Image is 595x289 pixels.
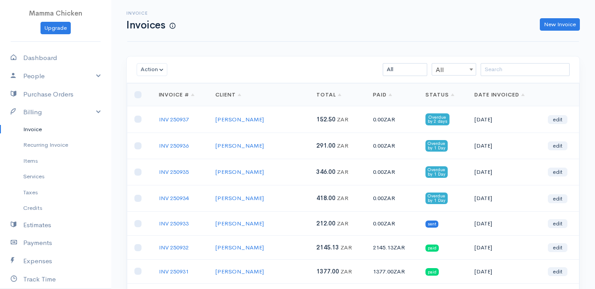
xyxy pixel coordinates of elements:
[29,9,82,17] span: Mamma Chicken
[215,244,264,251] a: [PERSON_NAME]
[548,141,567,150] a: edit
[366,106,418,132] td: 0.00
[366,132,418,159] td: 0.00
[540,18,580,31] a: New Invoice
[384,194,395,202] span: ZAR
[215,168,264,176] a: [PERSON_NAME]
[337,142,348,149] span: ZAR
[467,236,541,260] td: [DATE]
[170,22,175,30] span: How to create your first Invoice?
[337,194,348,202] span: ZAR
[215,91,241,98] a: Client
[425,91,454,98] a: Status
[337,116,348,123] span: ZAR
[474,91,525,98] a: Date Invoiced
[159,194,189,202] a: INV 250934
[425,245,439,252] span: paid
[337,220,348,227] span: ZAR
[548,267,567,276] a: edit
[159,168,189,176] a: INV 250935
[467,212,541,236] td: [DATE]
[215,220,264,227] a: [PERSON_NAME]
[425,268,439,275] span: paid
[467,132,541,159] td: [DATE]
[425,221,438,228] span: sent
[215,268,264,275] a: [PERSON_NAME]
[126,11,175,16] h6: Invoice
[548,243,567,252] a: edit
[316,168,336,176] span: 346.00
[425,140,448,152] span: Overdue by 1 Day
[159,268,189,275] a: INV 250931
[548,219,567,228] a: edit
[366,185,418,212] td: 0.00
[366,212,418,236] td: 0.00
[393,244,405,251] span: ZAR
[373,91,392,98] a: Paid
[393,268,405,275] span: ZAR
[467,159,541,185] td: [DATE]
[481,63,570,76] input: Search
[316,116,336,123] span: 152.50
[467,260,541,284] td: [DATE]
[159,142,189,149] a: INV 250936
[316,91,341,98] a: Total
[40,22,71,35] a: Upgrade
[126,20,175,31] h1: Invoices
[467,106,541,132] td: [DATE]
[215,194,264,202] a: [PERSON_NAME]
[316,244,339,251] span: 2145.13
[384,220,395,227] span: ZAR
[316,220,336,227] span: 212.00
[384,142,395,149] span: ZAR
[215,142,264,149] a: [PERSON_NAME]
[548,168,567,177] a: edit
[425,113,449,125] span: Overdue by 2 days
[159,244,189,251] a: INV 250932
[432,63,476,76] span: All
[340,244,352,251] span: ZAR
[337,168,348,176] span: ZAR
[316,268,339,275] span: 1377.00
[467,185,541,212] td: [DATE]
[384,116,395,123] span: ZAR
[137,63,167,76] button: Action
[159,116,189,123] a: INV 250937
[384,168,395,176] span: ZAR
[425,193,448,204] span: Overdue by 1 Day
[215,116,264,123] a: [PERSON_NAME]
[425,166,448,178] span: Overdue by 1 Day
[366,236,418,260] td: 2145.13
[432,64,476,76] span: All
[340,268,352,275] span: ZAR
[159,220,189,227] a: INV 250933
[366,260,418,284] td: 1377.00
[366,159,418,185] td: 0.00
[316,194,336,202] span: 418.00
[159,91,195,98] a: Invoice #
[548,194,567,203] a: edit
[548,115,567,124] a: edit
[316,142,336,149] span: 291.00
